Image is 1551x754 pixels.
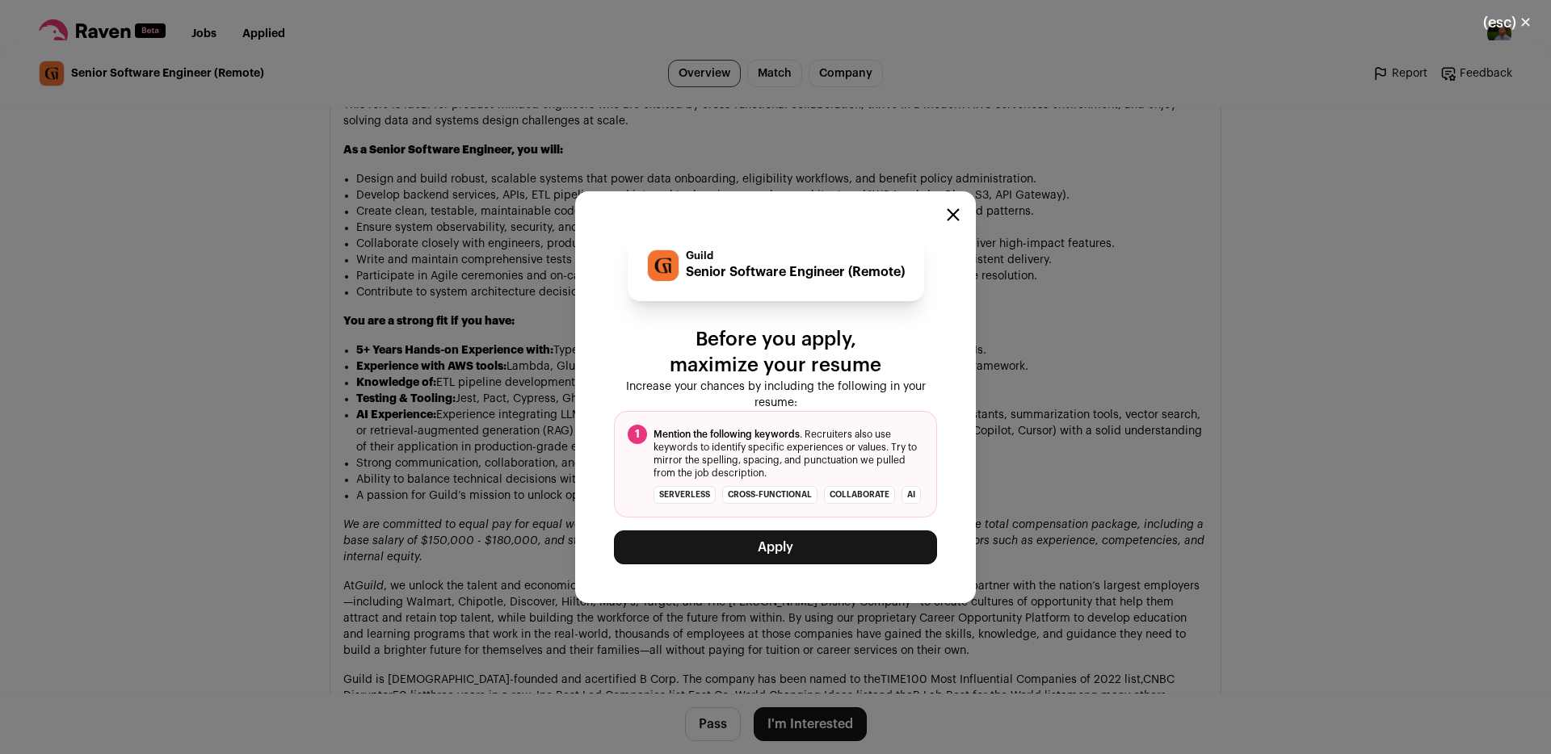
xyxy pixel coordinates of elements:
button: Close modal [1464,5,1551,40]
span: 1 [628,425,647,444]
li: serverless [654,486,716,504]
span: . Recruiters also use keywords to identify specific experiences or values. Try to mirror the spel... [654,428,923,480]
li: cross-functional [722,486,818,504]
button: Apply [614,530,937,564]
span: Mention the following keywords [654,429,800,439]
li: AI [902,486,921,504]
img: ba0896b14f83606bdc31c1131418fa60fcf3310d7d84e1b9f31863a8d3dd8cf7 [648,250,679,281]
p: Senior Software Engineer (Remote) [686,262,905,282]
p: Increase your chances by including the following in your resume: [614,379,937,411]
p: Before you apply, maximize your resume [614,327,937,379]
p: Guild [686,249,905,262]
button: Close modal [947,208,960,221]
li: collaborate [824,486,895,504]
